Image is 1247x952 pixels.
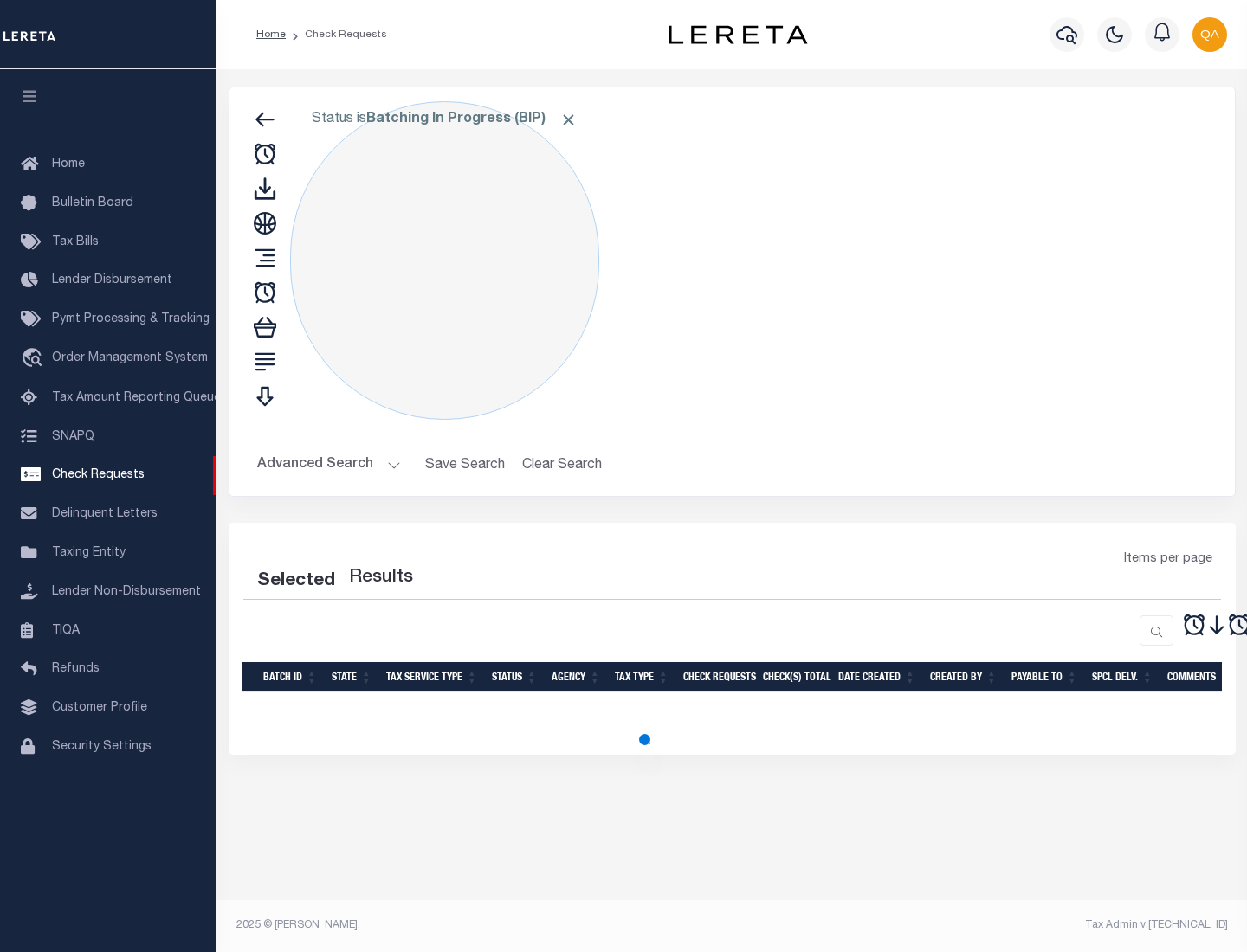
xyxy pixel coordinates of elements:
[1192,17,1227,52] img: svg+xml;base64,PHN2ZyB4bWxucz0iaHR0cDovL3d3dy53My5vcmcvMjAwMC9zdmciIHBvaW50ZXItZXZlbnRzPSJub25lIi...
[257,448,401,482] button: Advanced Search
[379,662,485,692] th: Tax Service Type
[52,274,172,286] span: Lender Disbursement
[257,568,335,595] div: Selected
[290,101,599,420] div: Click to Edit
[1124,550,1212,569] span: Items per page
[52,663,100,675] span: Refunds
[415,448,515,482] button: Save Search
[1085,662,1160,692] th: Spcl Delv.
[52,430,94,442] span: SNAPQ
[52,508,158,520] span: Delinquent Letters
[286,27,387,42] li: Check Requests
[923,662,1005,692] th: Created By
[52,469,145,481] span: Check Requests
[21,348,48,370] i: travel_explore
[52,392,221,404] span: Tax Amount Reporting Queue
[485,662,545,692] th: Status
[52,702,147,714] span: Customer Profile
[831,662,923,692] th: Date Created
[545,662,608,692] th: Agency
[325,662,379,692] th: State
[559,111,578,129] span: Click to Remove
[676,662,756,692] th: Check Requests
[52,624,80,636] span: TIQA
[745,917,1228,933] div: Tax Admin v.[TECHNICAL_ID]
[52,741,152,753] span: Security Settings
[52,236,99,248] span: Tax Bills
[52,586,201,598] span: Lender Non-Disbursement
[756,662,831,692] th: Check(s) Total
[1005,662,1085,692] th: Payable To
[256,662,325,692] th: Batch Id
[52,547,126,559] span: Taxing Entity
[349,564,413,592] label: Results
[52,197,133,209] span: Bulletin Board
[256,29,286,40] a: Home
[366,113,578,126] b: Batching In Progress (BIP)
[515,448,610,482] button: Clear Search
[223,917,733,933] div: 2025 © [PERSON_NAME].
[669,25,807,44] img: logo-dark.svg
[52,352,208,364] span: Order Management System
[52,313,210,325] span: Pymt Processing & Tracking
[52,158,85,170] span: Home
[608,662,676,692] th: Tax Type
[1160,662,1238,692] th: Comments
